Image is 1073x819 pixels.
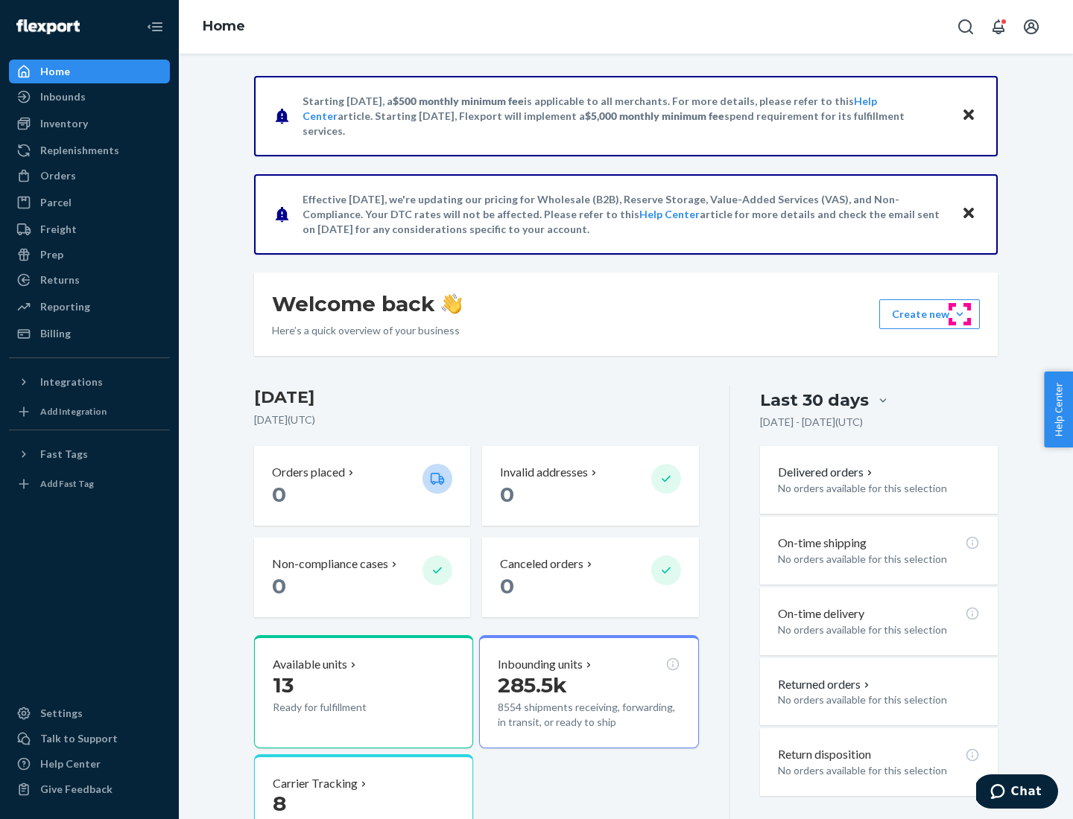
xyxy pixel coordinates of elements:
div: Prep [40,247,63,262]
button: Invalid addresses 0 [482,446,698,526]
p: Invalid addresses [500,464,588,481]
div: Give Feedback [40,782,113,797]
p: No orders available for this selection [778,622,980,637]
div: Parcel [40,195,72,210]
button: Inbounding units285.5k8554 shipments receiving, forwarding, in transit, or ready to ship [479,635,698,748]
p: Carrier Tracking [273,775,358,792]
a: Inbounds [9,85,170,109]
p: Here’s a quick overview of your business [272,323,462,338]
a: Returns [9,268,170,292]
a: Add Integration [9,400,170,424]
button: Delivered orders [778,464,876,481]
button: Help Center [1044,372,1073,447]
div: Orders [40,168,76,183]
button: Integrations [9,370,170,394]
ol: breadcrumbs [191,5,257,48]
div: Returns [40,273,80,287]
span: 0 [272,573,286,599]
button: Open notifications [984,12,1013,42]
a: Inventory [9,112,170,136]
div: Fast Tags [40,447,88,462]
a: Add Fast Tag [9,472,170,496]
p: No orders available for this selection [778,692,980,707]
button: Open Search Box [951,12,981,42]
p: Return disposition [778,746,871,763]
iframe: Opens a widget where you can chat to one of our agents [976,774,1058,812]
span: $500 monthly minimum fee [393,95,524,107]
button: Open account menu [1016,12,1046,42]
a: Orders [9,164,170,188]
div: Reporting [40,299,90,314]
div: Freight [40,222,77,237]
div: Help Center [40,756,101,771]
button: Create new [879,299,980,329]
a: Reporting [9,295,170,319]
p: Non-compliance cases [272,555,388,573]
p: [DATE] - [DATE] ( UTC ) [760,415,863,430]
a: Parcel [9,191,170,214]
button: Canceled orders 0 [482,538,698,617]
div: Settings [40,706,83,721]
div: Replenishments [40,143,119,158]
p: Ready for fulfillment [273,700,411,715]
p: Effective [DATE], we're updating our pricing for Wholesale (B2B), Reserve Storage, Value-Added Se... [303,192,947,237]
a: Home [9,60,170,83]
p: On-time delivery [778,605,864,622]
a: Home [203,18,245,34]
button: Give Feedback [9,777,170,801]
h3: [DATE] [254,386,699,409]
p: No orders available for this selection [778,552,980,567]
p: Orders placed [272,464,345,481]
p: [DATE] ( UTC ) [254,412,699,427]
button: Close [959,105,978,127]
p: 8554 shipments receiving, forwarding, in transit, or ready to ship [498,700,680,730]
button: Available units13Ready for fulfillment [254,635,473,748]
a: Settings [9,701,170,725]
div: Home [40,64,70,79]
div: Add Integration [40,405,107,418]
div: Integrations [40,375,103,389]
a: Prep [9,243,170,267]
div: Billing [40,326,71,341]
div: Add Fast Tag [40,477,94,490]
span: 0 [500,482,514,507]
p: No orders available for this selection [778,481,980,496]
span: $5,000 monthly minimum fee [585,109,724,122]
button: Close [959,203,978,225]
a: Help Center [9,752,170,776]
button: Talk to Support [9,727,170,751]
button: Close Navigation [140,12,170,42]
div: Last 30 days [760,389,869,412]
a: Freight [9,217,170,241]
button: Returned orders [778,676,873,693]
button: Orders placed 0 [254,446,470,526]
div: Inventory [40,116,88,131]
img: Flexport logo [16,19,80,34]
p: Canceled orders [500,555,583,573]
img: hand-wave emoji [441,293,462,314]
span: 8 [273,791,286,816]
div: Talk to Support [40,731,118,746]
p: Starting [DATE], a is applicable to all merchants. For more details, please refer to this article... [303,94,947,138]
span: 285.5k [498,672,567,698]
span: 0 [272,482,286,507]
p: No orders available for this selection [778,763,980,778]
p: Available units [273,656,347,673]
span: 0 [500,573,514,599]
button: Non-compliance cases 0 [254,538,470,617]
p: Inbounding units [498,656,583,673]
button: Fast Tags [9,442,170,466]
h1: Welcome back [272,290,462,317]
div: Inbounds [40,89,86,104]
a: Billing [9,322,170,345]
a: Replenishments [9,138,170,162]
a: Help Center [639,208,700,220]
p: On-time shipping [778,535,867,552]
span: 13 [273,672,294,698]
